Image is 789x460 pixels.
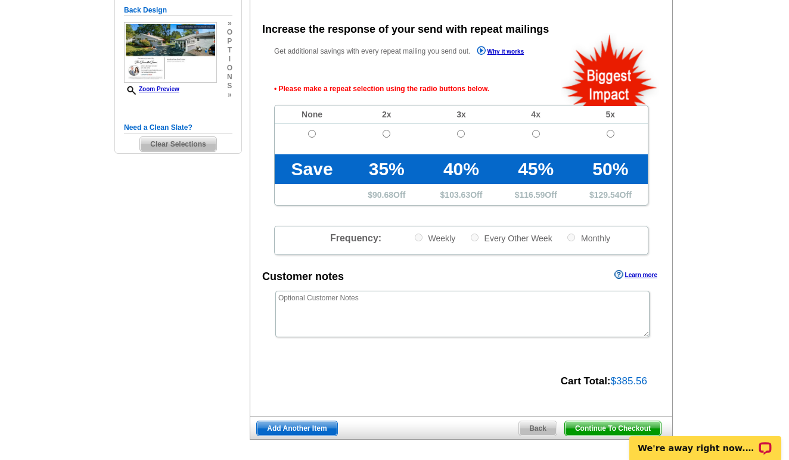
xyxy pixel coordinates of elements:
div: Customer notes [262,269,344,285]
input: Weekly [415,234,423,241]
td: $ Off [424,184,498,205]
strong: Cart Total: [561,375,611,387]
a: Learn more [614,270,657,279]
td: 35% [349,154,424,184]
span: Frequency: [330,233,381,243]
td: $ Off [573,184,648,205]
td: 50% [573,154,648,184]
td: None [275,105,349,124]
input: Every Other Week [471,234,479,241]
span: 116.59 [520,190,545,200]
iframe: LiveChat chat widget [622,422,789,460]
td: 2x [349,105,424,124]
img: biggestImpact.png [561,33,659,106]
span: s [227,82,232,91]
a: Zoom Preview [124,86,179,92]
span: p [227,37,232,46]
label: Weekly [414,232,456,244]
img: small-thumb.jpg [124,22,217,83]
h5: Back Design [124,5,232,16]
td: 4x [499,105,573,124]
span: Continue To Checkout [565,421,661,436]
span: Back [519,421,557,436]
span: 90.68 [372,190,393,200]
div: Increase the response of your send with repeat mailings [262,21,549,38]
td: 5x [573,105,648,124]
td: $ Off [499,184,573,205]
td: Save [275,154,349,184]
span: Add Another Item [257,421,337,436]
span: • Please make a repeat selection using the radio buttons below. [274,73,648,105]
span: 103.63 [445,190,470,200]
td: 45% [499,154,573,184]
span: t [227,46,232,55]
label: Monthly [566,232,610,244]
a: Why it works [477,46,524,58]
input: Monthly [567,234,575,241]
td: 3x [424,105,498,124]
a: Back [518,421,557,436]
td: $ Off [349,184,424,205]
span: » [227,91,232,100]
span: o [227,64,232,73]
span: $385.56 [611,375,647,387]
p: Get additional savings with every repeat mailing you send out. [274,45,549,58]
span: i [227,55,232,64]
span: o [227,28,232,37]
span: n [227,73,232,82]
span: » [227,19,232,28]
td: 40% [424,154,498,184]
span: Clear Selections [140,137,216,151]
a: Add Another Item [256,421,337,436]
h5: Need a Clean Slate? [124,122,232,133]
span: 129.54 [594,190,620,200]
label: Every Other Week [470,232,552,244]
